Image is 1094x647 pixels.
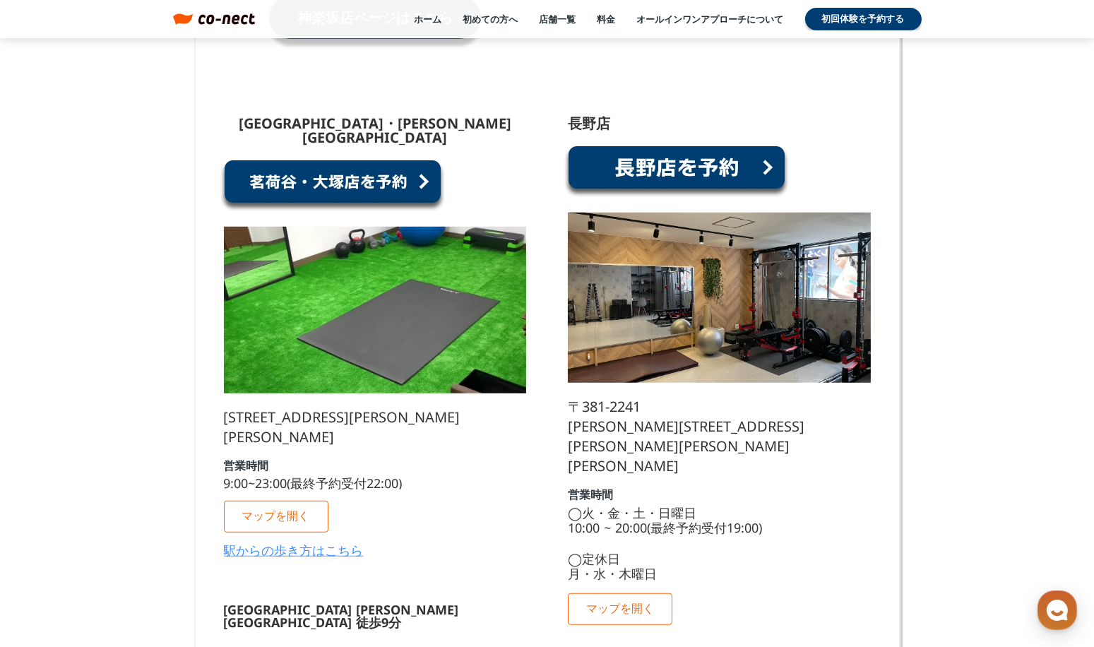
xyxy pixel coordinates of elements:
p: ◯火・金・土・日曜日 10:00 ~ 20:00(最終予約受付19:00) ◯定休日 月・水・木曜日 [568,506,762,582]
p: 営業時間 [224,460,269,471]
span: 設定 [218,469,235,480]
p: [GEOGRAPHIC_DATA]・[PERSON_NAME][GEOGRAPHIC_DATA] [224,117,526,145]
p: マップを開く [586,603,654,615]
a: 設定 [182,448,271,483]
a: チャット [93,448,182,483]
p: 営業時間 [568,489,613,500]
p: 〒381-2241 [PERSON_NAME][STREET_ADDRESS][PERSON_NAME][PERSON_NAME][PERSON_NAME] [568,397,870,476]
p: [STREET_ADDRESS][PERSON_NAME][PERSON_NAME] [224,408,526,447]
a: ホーム [415,13,442,25]
a: 駅からの歩き方はこちら [224,544,364,557]
a: 初めての方へ [463,13,518,25]
p: マップを開く [242,510,310,522]
a: マップを開く [568,593,672,625]
a: 店舗一覧 [540,13,576,25]
a: オールインワンアプローチについて [637,13,784,25]
a: マップを開く [224,501,328,533]
span: ホーム [36,469,61,480]
a: 料金 [597,13,616,25]
p: [GEOGRAPHIC_DATA] [PERSON_NAME][GEOGRAPHIC_DATA] 徒歩9分 [224,603,526,629]
a: ホーム [4,448,93,483]
a: 初回体験を予約する [805,8,922,30]
p: 長野店 [568,117,610,131]
span: チャット [121,470,155,481]
p: 9:00~23:00(最終予約受付22:00) [224,477,403,489]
